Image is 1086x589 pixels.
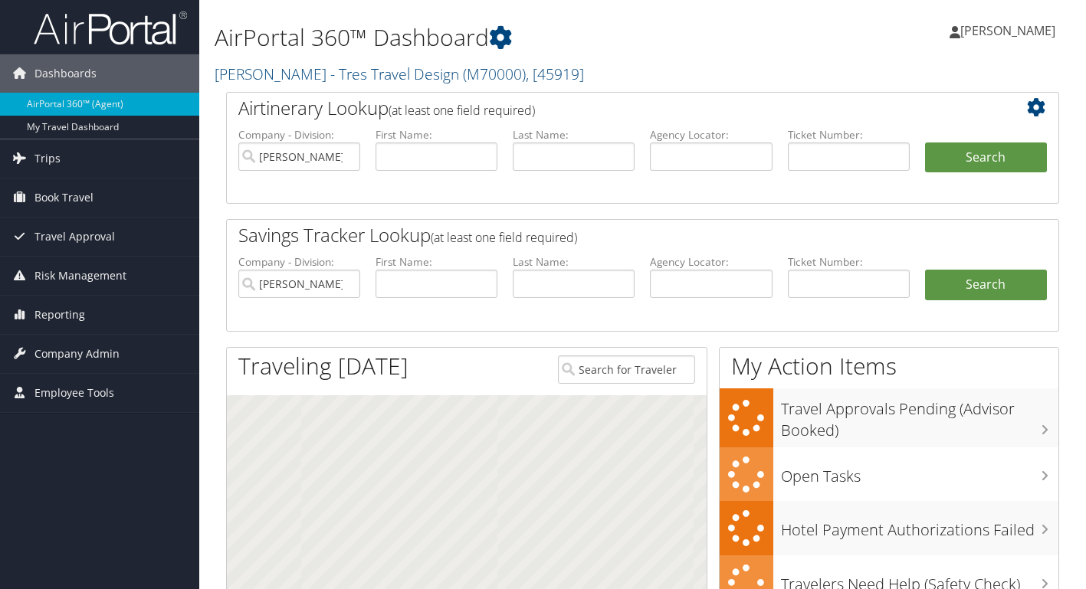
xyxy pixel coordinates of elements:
[526,64,584,84] span: , [ 45919 ]
[238,270,360,298] input: search accounts
[34,335,120,373] span: Company Admin
[960,22,1055,39] span: [PERSON_NAME]
[720,447,1058,502] a: Open Tasks
[34,54,97,93] span: Dashboards
[34,374,114,412] span: Employee Tools
[781,391,1058,441] h3: Travel Approvals Pending (Advisor Booked)
[376,254,497,270] label: First Name:
[389,102,535,119] span: (at least one field required)
[513,254,635,270] label: Last Name:
[720,350,1058,382] h1: My Action Items
[463,64,526,84] span: ( M70000 )
[558,355,695,384] input: Search for Traveler
[720,388,1058,447] a: Travel Approvals Pending (Advisor Booked)
[950,8,1071,54] a: [PERSON_NAME]
[238,95,978,121] h2: Airtinerary Lookup
[238,222,978,248] h2: Savings Tracker Lookup
[431,229,577,246] span: (at least one field required)
[238,350,408,382] h1: Traveling [DATE]
[34,178,94,217] span: Book Travel
[34,10,187,46] img: airportal-logo.png
[34,257,126,295] span: Risk Management
[650,254,772,270] label: Agency Locator:
[34,218,115,256] span: Travel Approval
[238,127,360,142] label: Company - Division:
[238,254,360,270] label: Company - Division:
[781,512,1058,541] h3: Hotel Payment Authorizations Failed
[720,501,1058,555] a: Hotel Payment Authorizations Failed
[650,127,772,142] label: Agency Locator:
[376,127,497,142] label: First Name:
[34,296,85,334] span: Reporting
[215,64,584,84] a: [PERSON_NAME] - Tres Travel Design
[513,127,635,142] label: Last Name:
[788,127,910,142] label: Ticket Number:
[925,142,1047,173] button: Search
[781,458,1058,487] h3: Open Tasks
[925,270,1047,300] a: Search
[215,21,786,54] h1: AirPortal 360™ Dashboard
[34,139,61,178] span: Trips
[788,254,910,270] label: Ticket Number:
